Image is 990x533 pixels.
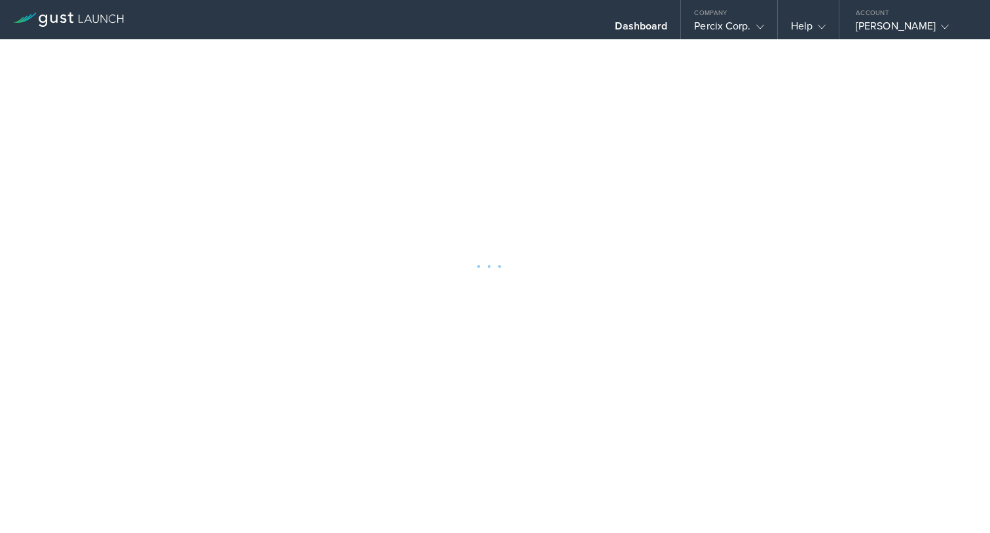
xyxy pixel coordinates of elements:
[856,20,967,39] div: [PERSON_NAME]
[925,470,990,533] iframe: Chat Widget
[791,20,826,39] div: Help
[694,20,763,39] div: Percix Corp.
[615,20,667,39] div: Dashboard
